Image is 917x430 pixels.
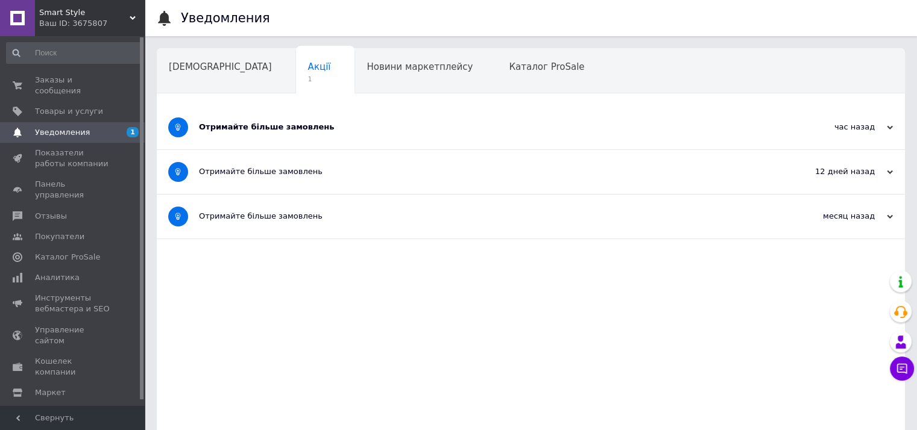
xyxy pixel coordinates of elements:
[35,211,67,222] span: Отзывы
[509,61,584,72] span: Каталог ProSale
[39,7,130,18] span: Smart Style
[181,11,270,25] h1: Уведомления
[35,75,112,96] span: Заказы и сообщения
[367,61,473,72] span: Новини маркетплейсу
[35,127,90,138] span: Уведомления
[35,325,112,346] span: Управление сайтом
[35,148,112,169] span: Показатели работы компании
[35,272,80,283] span: Аналитика
[772,166,893,177] div: 12 дней назад
[308,75,331,84] span: 1
[127,127,139,137] span: 1
[199,122,772,132] div: Отримайте більше замовлень
[35,293,112,314] span: Инструменты вебмастера и SEO
[35,387,66,398] span: Маркет
[308,61,331,72] span: Акції
[199,166,772,177] div: Отримайте більше замовлень
[890,357,914,381] button: Чат с покупателем
[199,211,772,222] div: Отримайте більше замовлень
[35,106,103,117] span: Товары и услуги
[39,18,145,29] div: Ваш ID: 3675807
[169,61,272,72] span: [DEMOGRAPHIC_DATA]
[772,211,893,222] div: месяц назад
[35,179,112,201] span: Панель управления
[35,231,84,242] span: Покупатели
[6,42,142,64] input: Поиск
[772,122,893,132] div: час назад
[35,356,112,378] span: Кошелек компании
[35,252,100,263] span: Каталог ProSale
